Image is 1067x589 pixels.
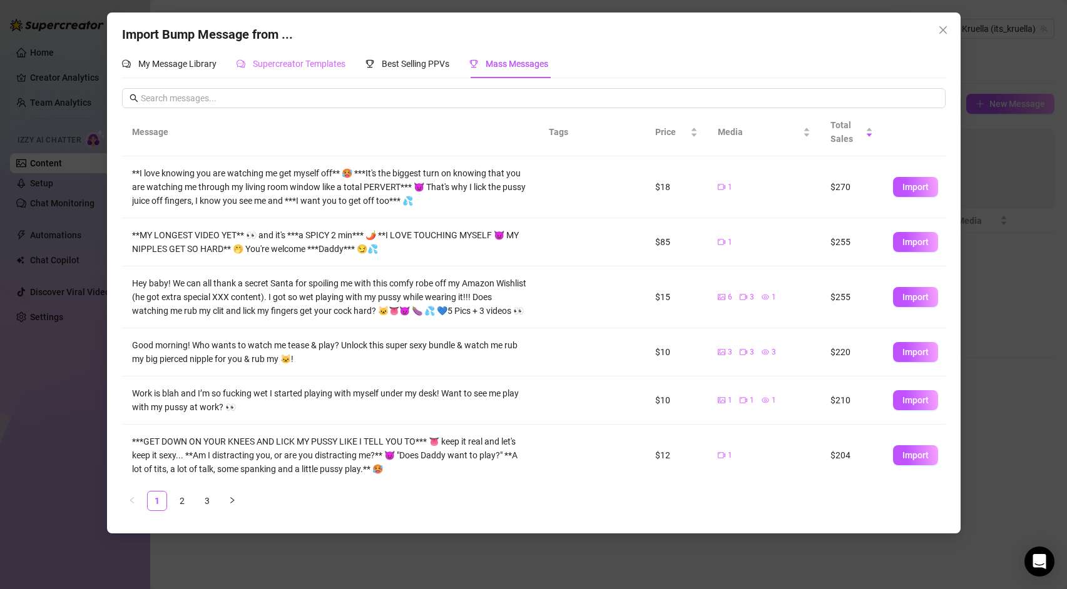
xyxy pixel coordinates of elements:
[138,59,217,69] span: My Message Library
[197,491,217,511] li: 3
[902,237,929,247] span: Import
[132,228,529,256] div: **MY LONGEST VIDEO YET** 👀 and it's ***a SPICY 2 min*** 🌶️ **I LOVE TOUCHING MYSELF 😈 MY NIPPLES ...
[728,181,732,193] span: 1
[740,348,747,356] span: video-camera
[893,342,938,362] button: Import
[253,59,345,69] span: Supercreator Templates
[820,266,883,328] td: $255
[655,125,688,139] span: Price
[718,396,725,404] span: picture
[893,232,938,252] button: Import
[469,59,478,68] span: trophy
[893,287,938,307] button: Import
[762,293,769,301] span: eye
[365,59,374,68] span: trophy
[902,182,929,192] span: Import
[486,59,548,69] span: Mass Messages
[132,435,529,476] div: ***GET DOWN ON YOUR KNEES AND LICK MY PUSSY LIKE I TELL YOU TO*** 👅 keep it real and let's keep i...
[237,59,245,68] span: comment
[141,91,938,105] input: Search messages...
[820,376,883,425] td: $210
[222,491,242,511] button: right
[173,491,191,510] a: 2
[820,156,883,218] td: $270
[198,491,217,510] a: 3
[539,108,614,156] th: Tags
[645,425,708,486] td: $12
[132,338,529,366] div: Good morning! Who wants to watch me tease & play? Unlock this super sexy bundle & watch me rub my...
[820,108,883,156] th: Total Sales
[128,496,136,504] span: left
[228,496,236,504] span: right
[122,491,142,511] li: Previous Page
[933,25,953,35] span: Close
[718,293,725,301] span: picture
[645,376,708,425] td: $10
[718,125,800,139] span: Media
[718,238,725,246] span: video-camera
[645,156,708,218] td: $18
[728,395,732,406] span: 1
[645,266,708,328] td: $15
[893,390,938,410] button: Import
[820,425,883,486] td: $204
[645,108,708,156] th: Price
[902,395,929,405] span: Import
[645,328,708,376] td: $10
[772,291,776,303] span: 1
[750,395,754,406] span: 1
[772,395,776,406] span: 1
[902,347,929,357] span: Import
[382,59,449,69] span: Best Selling PPVs
[718,451,725,459] span: video-camera
[728,236,732,248] span: 1
[122,59,131,68] span: comment
[718,348,725,356] span: picture
[740,293,747,301] span: video-camera
[762,348,769,356] span: eye
[132,166,529,208] div: **I love knowing you are watching me get myself off** 🥵 ***It's the biggest turn on knowing that ...
[728,346,732,358] span: 3
[933,20,953,40] button: Close
[740,396,747,404] span: video-camera
[750,346,754,358] span: 3
[172,491,192,511] li: 2
[728,450,732,461] span: 1
[820,218,883,266] td: $255
[130,94,138,103] span: search
[728,291,732,303] span: 6
[893,445,938,465] button: Import
[820,328,883,376] td: $220
[222,491,242,511] li: Next Page
[122,491,142,511] button: left
[772,346,776,358] span: 3
[750,291,754,303] span: 3
[148,491,166,510] a: 1
[938,25,948,35] span: close
[718,183,725,191] span: video-camera
[830,118,863,146] span: Total Sales
[132,386,529,414] div: Work is blah and I’m so fucking wet I started playing with myself under my desk! Want to see me p...
[147,491,167,511] li: 1
[645,218,708,266] td: $85
[902,450,929,460] span: Import
[122,27,293,42] span: Import Bump Message from ...
[132,276,529,318] div: Hey baby! We can all thank a secret Santa for spoiling me with this comfy robe off my Amazon Wish...
[902,292,929,302] span: Import
[708,108,820,156] th: Media
[893,177,938,197] button: Import
[762,396,769,404] span: eye
[122,108,539,156] th: Message
[1024,546,1054,576] div: Open Intercom Messenger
